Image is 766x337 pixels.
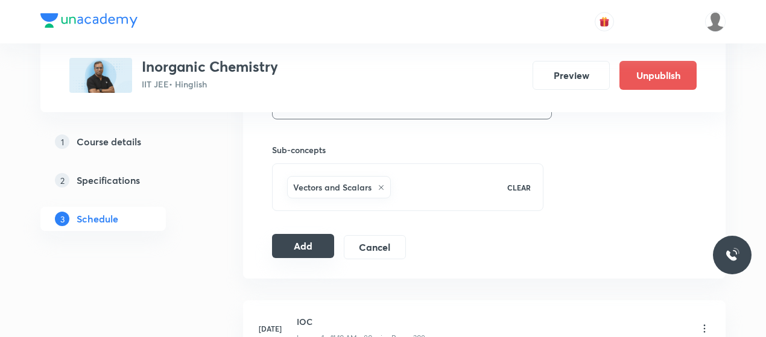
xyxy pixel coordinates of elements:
a: 1Course details [40,130,204,154]
img: Dhirendra singh [705,11,726,32]
p: IIT JEE • Hinglish [142,78,278,90]
p: CLEAR [507,182,531,193]
h6: Sub-concepts [272,143,543,156]
h6: [DATE] [258,323,282,334]
p: 3 [55,212,69,226]
a: Company Logo [40,13,138,31]
p: 2 [55,173,69,187]
img: ttu [725,248,739,262]
img: avatar [599,16,610,27]
img: 3EC95539-FCFF-4418-8844-4A2EB2693BBA_plus.png [69,58,132,93]
h5: Course details [77,134,141,149]
h6: Vectors and Scalars [293,181,372,194]
h3: Inorganic Chemistry [142,58,278,75]
p: 1 [55,134,69,149]
a: 2Specifications [40,168,204,192]
button: Unpublish [619,61,697,90]
button: Cancel [344,235,406,259]
button: avatar [595,12,614,31]
button: Preview [533,61,610,90]
img: Company Logo [40,13,138,28]
h5: Specifications [77,173,140,187]
h5: Schedule [77,212,118,226]
h6: IOC [297,315,425,328]
button: Add [272,234,334,258]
